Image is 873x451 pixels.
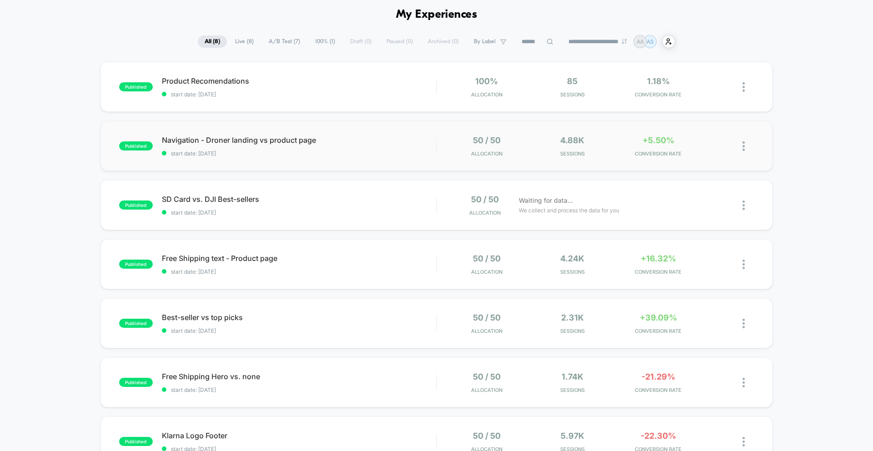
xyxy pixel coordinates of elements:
span: 50 / 50 [473,313,501,322]
span: +5.50% [642,135,674,145]
span: published [119,200,153,210]
div: Current time [316,234,336,244]
span: Sessions [532,328,613,334]
button: Play, NEW DEMO 2025-VEED.mp4 [212,115,234,136]
span: Free Shipping text - Product page [162,254,436,263]
span: Product Recomendations [162,76,436,85]
span: 1.74k [562,372,583,381]
span: Allocation [469,210,501,216]
span: Klarna Logo Footer [162,431,436,440]
span: published [119,260,153,269]
span: published [119,378,153,387]
span: start date: [DATE] [162,91,436,98]
span: 50 / 50 [473,431,501,441]
span: -22.30% [641,431,676,441]
span: published [119,319,153,328]
span: CONVERSION RATE [617,328,699,334]
span: A/B Test ( 7 ) [262,35,307,48]
span: 1.18% [647,76,670,86]
img: close [743,319,745,328]
span: Free Shipping Hero vs. none [162,372,436,381]
span: 50 / 50 [473,372,501,381]
span: CONVERSION RATE [617,91,699,98]
span: Sessions [532,387,613,393]
img: close [743,260,745,269]
span: published [119,141,153,150]
span: Allocation [471,150,502,157]
span: By Label [474,38,496,45]
span: 4.24k [560,254,584,263]
span: Allocation [471,269,502,275]
input: Seek [7,219,440,228]
span: Sessions [532,91,613,98]
span: Sessions [532,269,613,275]
span: start date: [DATE] [162,150,436,157]
span: CONVERSION RATE [617,269,699,275]
span: 4.88k [560,135,584,145]
span: CONVERSION RATE [617,150,699,157]
span: 50 / 50 [471,195,499,204]
span: start date: [DATE] [162,209,436,216]
span: 100% ( 1 ) [308,35,342,48]
span: 100% [475,76,498,86]
span: Live ( 8 ) [228,35,261,48]
span: Best-seller vs top picks [162,313,436,322]
img: end [622,39,627,44]
span: Allocation [471,91,502,98]
img: close [743,200,745,210]
span: published [119,82,153,91]
span: Allocation [471,328,502,334]
span: Allocation [471,387,502,393]
img: close [743,378,745,387]
span: +16.32% [641,254,676,263]
span: +39.09% [640,313,677,322]
span: 2.31k [561,313,584,322]
img: close [743,141,745,151]
span: 85 [567,76,577,86]
p: AA [637,38,644,45]
span: Sessions [532,150,613,157]
span: All ( 8 ) [198,35,227,48]
span: Navigation - Droner landing vs product page [162,135,436,145]
span: 50 / 50 [473,254,501,263]
span: Waiting for data... [519,195,573,205]
span: We collect and process the data for you [519,206,619,215]
span: CONVERSION RATE [617,387,699,393]
input: Volume [380,235,407,243]
div: Duration [338,234,362,244]
span: 5.97k [561,431,584,441]
span: start date: [DATE] [162,327,436,334]
span: published [119,437,153,446]
span: SD Card vs. DJI Best-sellers [162,195,436,204]
button: Play, NEW DEMO 2025-VEED.mp4 [5,231,19,246]
img: close [743,437,745,446]
p: AS [647,38,654,45]
span: -21.29% [642,372,675,381]
span: 50 / 50 [473,135,501,145]
span: start date: [DATE] [162,268,436,275]
span: start date: [DATE] [162,386,436,393]
img: close [743,82,745,92]
h1: My Experiences [396,8,477,21]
